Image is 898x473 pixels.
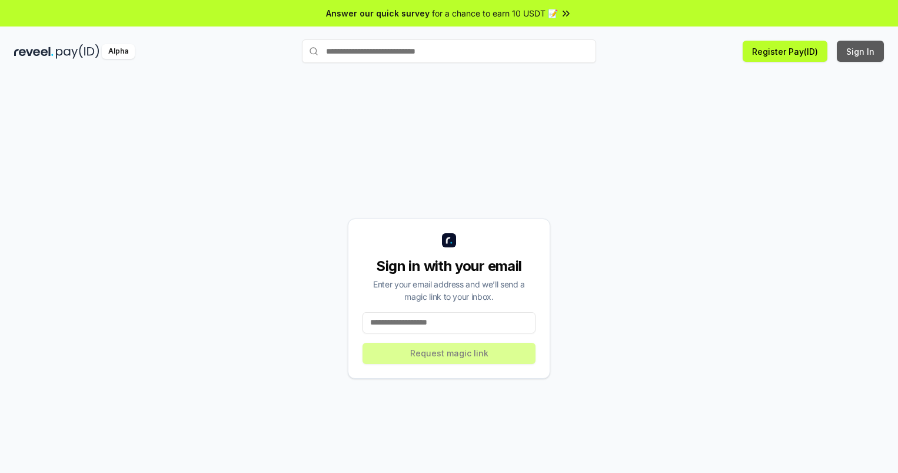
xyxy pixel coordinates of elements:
[326,7,430,19] span: Answer our quick survey
[432,7,558,19] span: for a chance to earn 10 USDT 📝
[102,44,135,59] div: Alpha
[743,41,827,62] button: Register Pay(ID)
[837,41,884,62] button: Sign In
[14,44,54,59] img: reveel_dark
[56,44,99,59] img: pay_id
[362,257,536,276] div: Sign in with your email
[362,278,536,303] div: Enter your email address and we’ll send a magic link to your inbox.
[442,233,456,247] img: logo_small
